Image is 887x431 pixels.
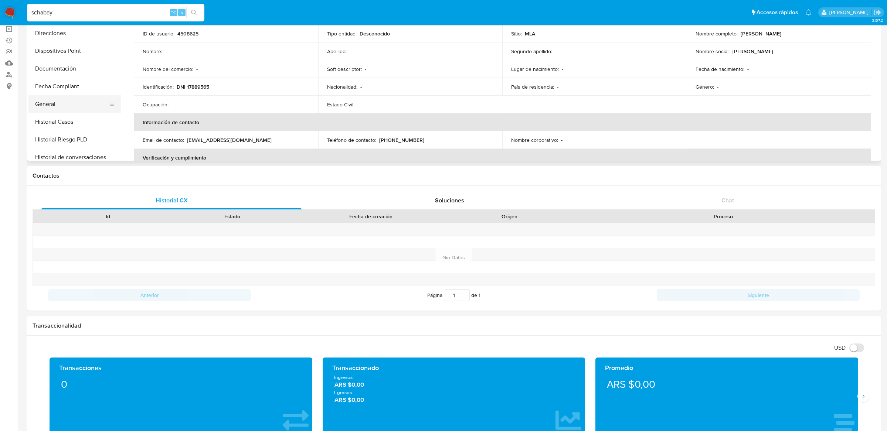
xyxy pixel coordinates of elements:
p: Nombre corporativo : [511,137,558,143]
p: Soft descriptor : [327,66,362,72]
p: - [557,83,558,90]
p: - [562,66,563,72]
button: Fecha Compliant [28,78,121,95]
p: Teléfono de contacto : [327,137,376,143]
h1: Transaccionalidad [33,322,875,329]
p: [PHONE_NUMBER] [379,137,424,143]
th: Verificación y cumplimiento [134,149,871,167]
p: Sitio : [511,30,522,37]
p: Tipo entidad : [327,30,357,37]
p: - [555,48,557,55]
span: 3.157.0 [872,17,883,23]
button: Anterior [48,289,251,301]
p: Fecha de nacimiento : [696,66,744,72]
p: - [171,101,173,108]
p: Desconocido [360,30,390,37]
p: Estado Civil : [327,101,354,108]
p: País de residencia : [511,83,554,90]
a: Salir [874,8,881,16]
button: Historial Riesgo PLD [28,131,121,148]
p: [PERSON_NAME] [741,30,781,37]
p: - [350,48,351,55]
div: Fecha de creación [300,213,442,220]
p: 4508625 [177,30,198,37]
span: Chat [721,196,734,205]
span: 1 [479,291,480,299]
p: Identificación : [143,83,174,90]
p: ID de usuario : [143,30,174,37]
button: Documentación [28,60,121,78]
th: Información de contacto [134,113,871,131]
p: eric.malcangi@mercadolibre.com [829,9,871,16]
p: Nombre : [143,48,162,55]
p: Nombre social : [696,48,730,55]
p: - [747,66,749,72]
p: Ocupación : [143,101,169,108]
button: General [28,95,115,113]
span: Página de [427,289,480,301]
p: Género : [696,83,714,90]
p: Lugar de nacimiento : [511,66,559,72]
span: ⌥ [171,9,176,16]
p: - [196,66,198,72]
button: Historial de conversaciones [28,148,121,166]
button: Historial Casos [28,113,121,131]
button: Siguiente [657,289,860,301]
span: Historial CX [156,196,188,205]
p: [EMAIL_ADDRESS][DOMAIN_NAME] [187,137,272,143]
button: Dispositivos Point [28,42,121,60]
p: Apellido : [327,48,347,55]
p: DNI 17889565 [177,83,209,90]
p: - [357,101,359,108]
h1: Contactos [33,172,875,179]
div: Origen [452,213,566,220]
p: Segundo apellido : [511,48,552,55]
p: Email de contacto : [143,137,184,143]
button: search-icon [186,7,201,18]
p: Nombre completo : [696,30,738,37]
a: Notificaciones [805,9,812,16]
p: - [717,83,718,90]
p: - [165,48,167,55]
span: Accesos rápidos [757,8,798,16]
p: - [365,66,366,72]
div: Estado [175,213,289,220]
span: s [181,9,183,16]
span: Soluciones [435,196,464,205]
div: Id [51,213,165,220]
p: - [561,137,563,143]
button: Direcciones [28,24,121,42]
p: Nombre del comercio : [143,66,193,72]
p: - [360,83,362,90]
input: Buscar usuario o caso... [27,8,204,17]
p: MLA [525,30,535,37]
div: Proceso [577,213,870,220]
p: Nacionalidad : [327,83,357,90]
p: [PERSON_NAME] [733,48,773,55]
